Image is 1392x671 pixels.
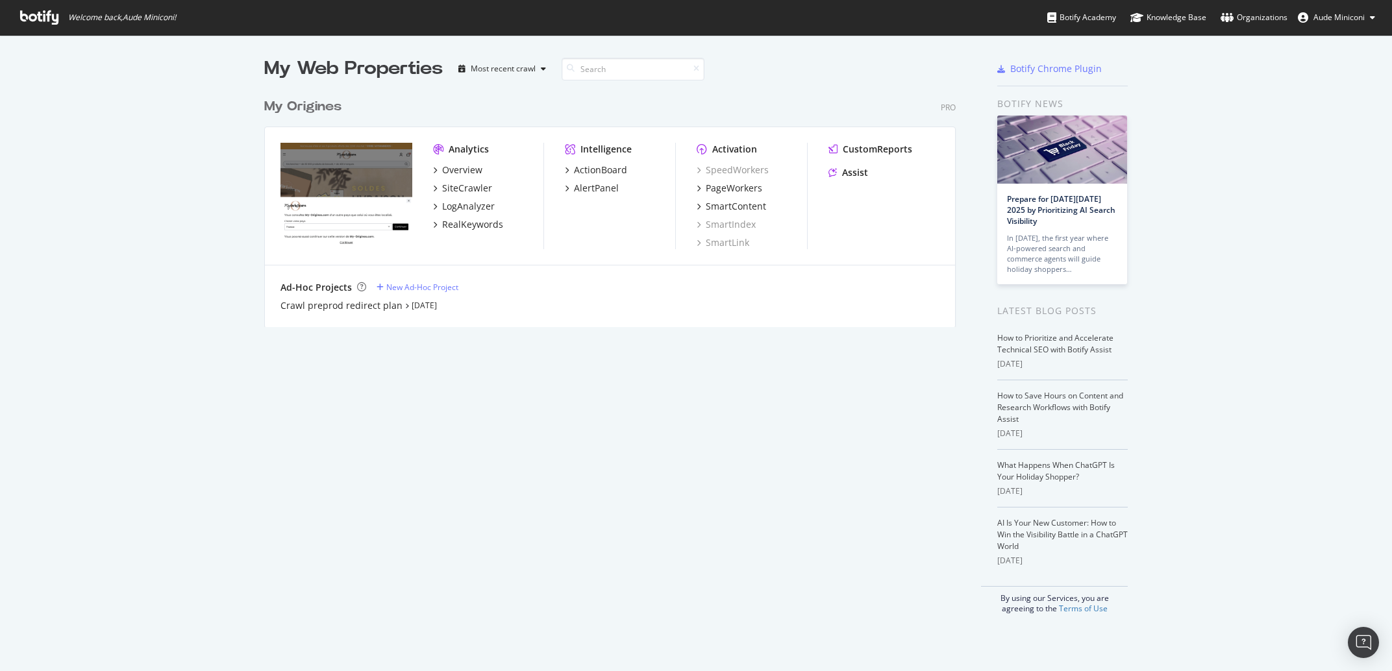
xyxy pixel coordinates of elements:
div: ActionBoard [574,164,627,177]
div: Most recent crawl [471,65,536,73]
div: Botify Chrome Plugin [1010,62,1102,75]
div: grid [264,82,966,327]
div: In [DATE], the first year where AI-powered search and commerce agents will guide holiday shoppers… [1007,233,1117,274]
img: Prepare for Black Friday 2025 by Prioritizing AI Search Visibility [997,116,1127,184]
div: [DATE] [997,555,1128,567]
div: AlertPanel [574,182,619,195]
div: Latest Blog Posts [997,304,1128,318]
div: Knowledge Base [1130,11,1206,24]
a: What Happens When ChatGPT Is Your Holiday Shopper? [997,459,1115,482]
div: CustomReports [843,143,912,156]
div: [DATE] [997,485,1128,497]
a: Botify Chrome Plugin [997,62,1102,75]
img: my-origines.com [280,143,412,248]
div: PageWorkers [706,182,762,195]
span: Welcome back, Aude Miniconi ! [68,12,176,23]
div: New Ad-Hoc Project [386,282,458,293]
a: ActionBoard [565,164,627,177]
a: SiteCrawler [433,182,492,195]
a: New Ad-Hoc Project [377,282,458,293]
a: SpeedWorkers [697,164,769,177]
a: Terms of Use [1059,603,1108,614]
button: Most recent crawl [453,58,551,79]
div: LogAnalyzer [442,200,495,213]
a: RealKeywords [433,218,503,231]
div: Analytics [449,143,489,156]
a: PageWorkers [697,182,762,195]
div: My Web Properties [264,56,443,82]
div: Botify Academy [1047,11,1116,24]
div: [DATE] [997,358,1128,370]
a: Prepare for [DATE][DATE] 2025 by Prioritizing AI Search Visibility [1007,193,1115,226]
a: SmartLink [697,236,749,249]
div: Overview [442,164,482,177]
div: SmartContent [706,200,766,213]
a: How to Prioritize and Accelerate Technical SEO with Botify Assist [997,332,1113,355]
a: SmartContent [697,200,766,213]
div: Activation [712,143,757,156]
div: My Origines [264,97,342,116]
a: AlertPanel [565,182,619,195]
a: Overview [433,164,482,177]
a: [DATE] [412,300,437,311]
div: Open Intercom Messenger [1348,627,1379,658]
a: SmartIndex [697,218,756,231]
div: Intelligence [580,143,632,156]
div: Pro [941,102,956,113]
button: Aude Miniconi [1287,7,1386,28]
div: Botify news [997,97,1128,111]
a: LogAnalyzer [433,200,495,213]
a: Assist [828,166,868,179]
div: [DATE] [997,428,1128,439]
a: How to Save Hours on Content and Research Workflows with Botify Assist [997,390,1123,424]
span: Aude Miniconi [1313,12,1365,23]
a: My Origines [264,97,347,116]
a: Crawl preprod redirect plan [280,299,403,312]
a: CustomReports [828,143,912,156]
div: SiteCrawler [442,182,492,195]
div: Ad-Hoc Projects [280,281,352,294]
div: By using our Services, you are agreeing to the [981,586,1128,614]
div: Assist [842,166,868,179]
div: Organizations [1221,11,1287,24]
a: AI Is Your New Customer: How to Win the Visibility Battle in a ChatGPT World [997,517,1128,552]
input: Search [562,58,704,80]
div: RealKeywords [442,218,503,231]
